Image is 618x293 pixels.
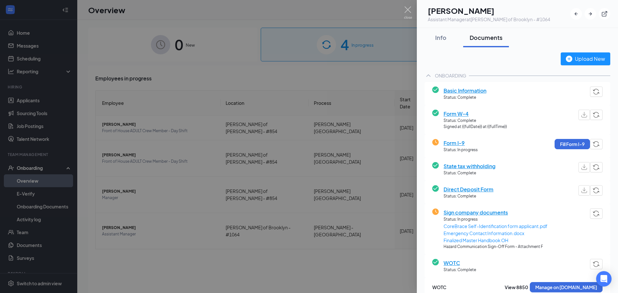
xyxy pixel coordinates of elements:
[432,284,446,291] span: WOTC
[444,230,548,237] a: Emergency Contact Information.docx
[470,33,502,41] div: Documents
[444,95,486,101] span: Status: Complete
[444,208,548,216] span: Sign company documents
[444,216,548,223] span: Status: In progress
[444,259,476,267] span: WOTC
[561,52,610,65] button: Upload New
[444,193,493,199] span: Status: Complete
[444,162,495,170] span: State tax withholding
[444,110,507,118] span: Form W-4
[444,244,548,250] span: Hazard Communication Sign-Off Form - Attachment F
[555,139,590,149] button: Fill Form I-9
[444,170,495,176] span: Status: Complete
[444,87,486,95] span: Basic Information
[444,118,507,124] span: Status: Complete
[425,72,432,79] svg: ChevronUp
[573,11,579,17] svg: ArrowLeftNew
[444,185,493,193] span: Direct Deposit Form
[444,223,548,230] a: CoreBrace Self-Identification form applicant.pdf
[428,16,550,23] div: Assistant Manager at [PERSON_NAME] of Brooklyn - #1064
[444,139,478,147] span: Form I-9
[444,147,478,153] span: Status: In progress
[585,8,596,20] button: ArrowRight
[435,72,466,79] div: ONBOARDING
[444,124,507,130] span: Signed at: {{fullDate}} at {{fullTime}}
[431,33,450,41] div: Info
[566,55,605,63] div: Upload New
[530,282,603,292] button: Manage on [DOMAIN_NAME]
[570,8,582,20] button: ArrowLeftNew
[444,237,548,244] a: Finalized Master Handbook OH
[601,11,608,17] svg: ExternalLink
[596,271,612,287] div: Open Intercom Messenger
[587,11,594,17] svg: ArrowRight
[505,284,528,291] button: View 8850
[428,5,550,16] h1: [PERSON_NAME]
[444,267,476,273] span: Status: Complete
[599,8,610,20] button: ExternalLink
